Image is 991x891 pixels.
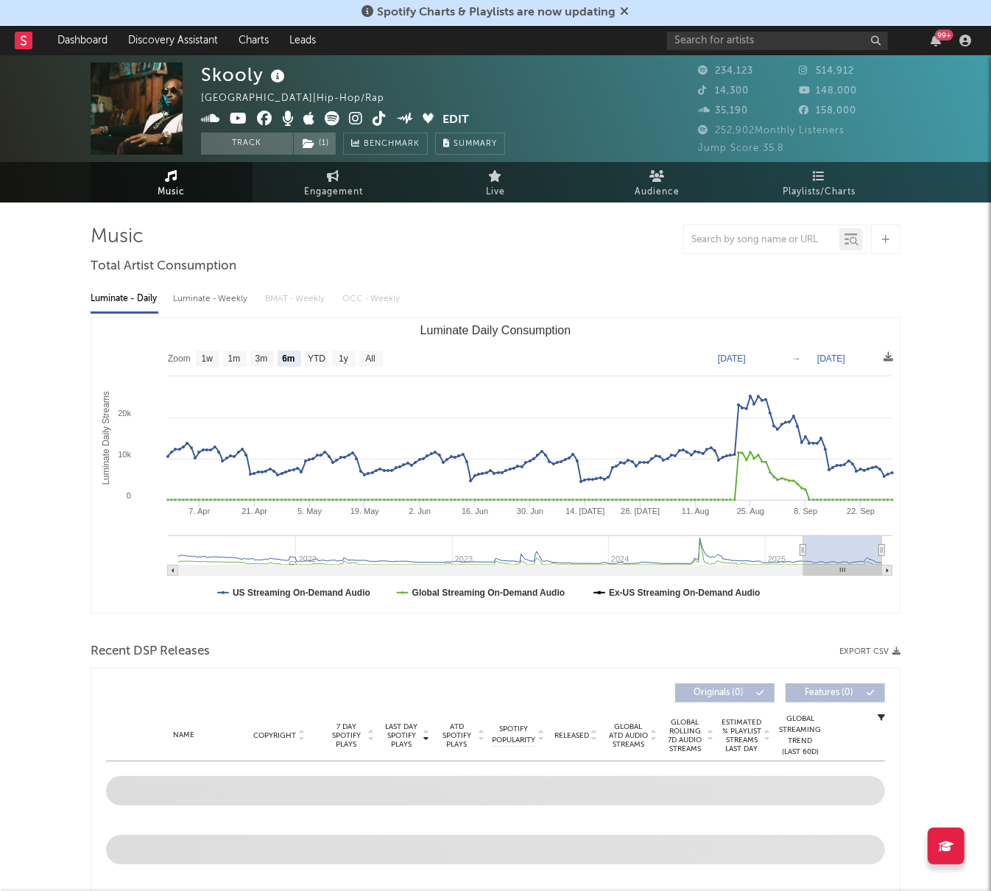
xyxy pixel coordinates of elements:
div: Skooly [201,63,289,87]
text: US Streaming On-Demand Audio [233,588,370,598]
text: [DATE] [718,353,746,364]
span: Originals ( 0 ) [685,688,752,697]
a: Dashboard [47,26,118,55]
text: 0 [127,491,131,500]
span: Recent DSP Releases [91,643,210,661]
a: Discovery Assistant [118,26,228,55]
a: Engagement [253,162,415,202]
span: Global ATD Audio Streams [608,722,649,749]
text: Global Streaming On-Demand Audio [412,588,565,598]
span: Jump Score: 35.8 [698,144,784,153]
text: Luminate Daily Consumption [420,324,571,337]
text: All [365,354,375,364]
text: 20k [118,409,131,418]
div: [GEOGRAPHIC_DATA] | Hip-Hop/Rap [201,90,401,108]
svg: Luminate Daily Consumption [91,318,900,613]
text: 6m [282,354,295,364]
div: 99 + [935,29,953,40]
text: [DATE] [817,353,845,364]
text: 21. Apr [241,507,267,515]
text: 30. Jun [517,507,543,515]
button: Export CSV [839,647,900,656]
button: Originals(0) [675,683,775,702]
span: Summary [454,140,497,148]
text: 14. [DATE] [565,507,604,515]
span: Last Day Spotify Plays [382,722,421,749]
a: Charts [228,26,279,55]
text: 10k [118,450,131,459]
a: Live [415,162,576,202]
span: Audience [635,183,680,201]
text: 22. Sep [847,507,875,515]
text: 28. [DATE] [621,507,660,515]
button: (1) [294,133,336,155]
span: 148,000 [800,86,858,96]
text: 2. Jun [409,507,431,515]
text: 11. Aug [682,507,709,515]
text: 16. Jun [462,507,488,515]
span: 35,190 [698,106,748,116]
div: Global Streaming Trend (Last 60D) [778,714,822,758]
div: Name [135,730,232,741]
span: 158,000 [800,106,857,116]
span: Copyright [253,731,296,740]
span: Features ( 0 ) [795,688,863,697]
span: Released [554,731,589,740]
span: 7 Day Spotify Plays [327,722,366,749]
span: Benchmark [364,135,420,153]
a: Music [91,162,253,202]
span: ( 1 ) [293,133,336,155]
text: → [792,353,801,364]
button: Summary [435,133,505,155]
span: 14,300 [698,86,749,96]
div: Luminate - Daily [91,286,158,311]
span: ATD Spotify Plays [437,722,476,749]
span: Total Artist Consumption [91,258,236,275]
div: Luminate - Weekly [173,286,250,311]
button: 99+ [931,35,941,46]
span: Engagement [304,183,363,201]
text: 1y [339,354,348,364]
span: 252,902 Monthly Listeners [698,126,844,135]
span: Estimated % Playlist Streams Last Day [722,718,762,753]
text: 25. Aug [737,507,764,515]
a: Benchmark [343,133,428,155]
text: 19. May [350,507,380,515]
span: Spotify Charts & Playlists are now updating [378,7,616,18]
span: 234,123 [698,66,753,76]
text: Ex-US Streaming On-Demand Audio [609,588,761,598]
button: Edit [443,111,470,130]
button: Track [201,133,293,155]
button: Features(0) [786,683,885,702]
span: Playlists/Charts [783,183,856,201]
text: 7. Apr [188,507,210,515]
a: Leads [279,26,326,55]
text: 3m [255,354,268,364]
span: Dismiss [621,7,629,18]
span: Music [158,183,186,201]
text: Zoom [168,354,191,364]
input: Search for artists [667,32,888,50]
a: Audience [576,162,738,202]
text: Luminate Daily Streams [101,391,111,485]
span: Spotify Popularity [493,724,536,746]
text: 1m [228,354,241,364]
input: Search by song name or URL [684,234,839,246]
span: Global Rolling 7D Audio Streams [665,718,705,753]
span: 514,912 [800,66,855,76]
a: Playlists/Charts [738,162,900,202]
text: 8. Sep [794,507,817,515]
text: 1w [202,354,214,364]
text: 5. May [297,507,322,515]
span: Live [486,183,505,201]
text: YTD [308,354,325,364]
